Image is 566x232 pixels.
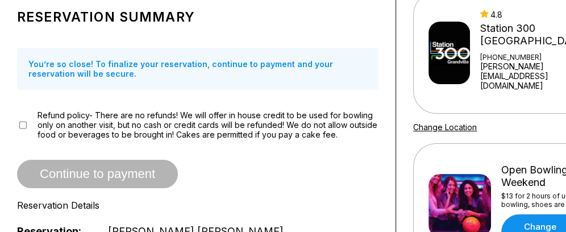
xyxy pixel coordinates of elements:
[413,122,477,132] a: Change Location
[17,9,378,25] h1: Reservation Summary
[38,110,378,139] span: Refund policy- There are no refunds! We will offer in house credit to be used for bowling only on...
[428,22,470,84] img: Station 300 Grandville
[17,200,378,211] div: Reservation Details
[17,48,378,90] div: You’re so close! To finalize your reservation, continue to payment and your reservation will be s...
